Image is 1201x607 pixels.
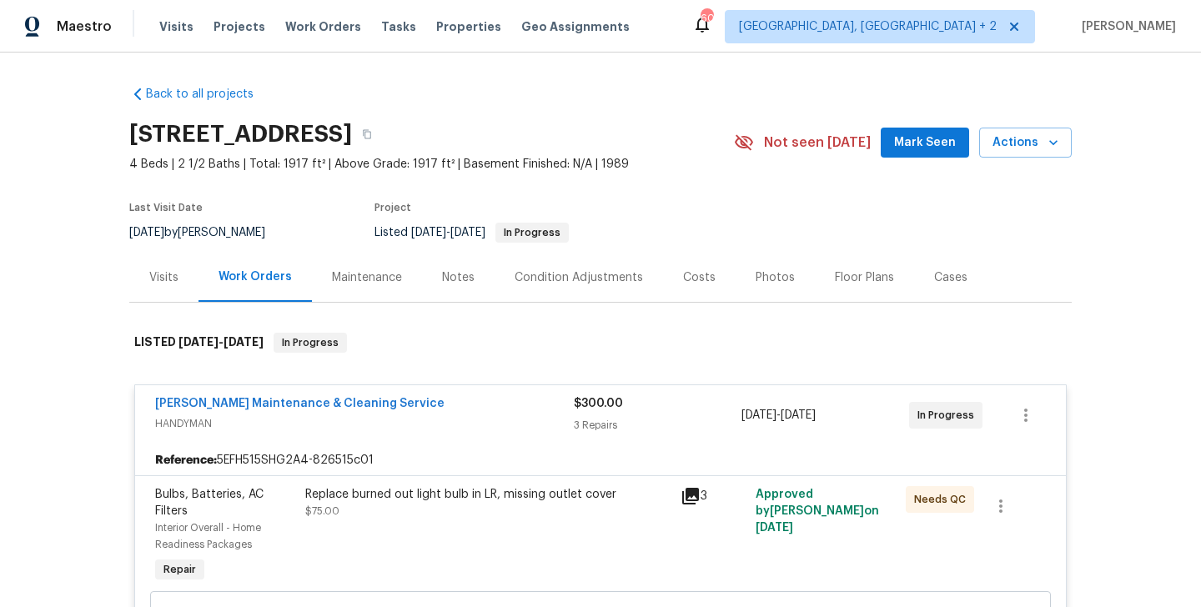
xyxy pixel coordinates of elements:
span: In Progress [917,407,981,424]
h2: [STREET_ADDRESS] [129,126,352,143]
div: Replace burned out light bulb in LR, missing outlet cover [305,486,671,503]
div: Notes [442,269,475,286]
div: 3 Repairs [574,417,741,434]
div: Costs [683,269,716,286]
span: Bulbs, Batteries, AC Filters [155,489,264,517]
a: Back to all projects [129,86,289,103]
span: In Progress [497,228,567,238]
div: Condition Adjustments [515,269,643,286]
span: 4 Beds | 2 1/2 Baths | Total: 1917 ft² | Above Grade: 1917 ft² | Basement Finished: N/A | 1989 [129,156,734,173]
span: $300.00 [574,398,623,409]
span: - [178,336,264,348]
div: 60 [701,10,712,27]
span: [PERSON_NAME] [1075,18,1176,35]
button: Actions [979,128,1072,158]
b: Reference: [155,452,217,469]
span: HANDYMAN [155,415,574,432]
div: LISTED [DATE]-[DATE]In Progress [129,316,1072,369]
span: In Progress [275,334,345,351]
span: - [411,227,485,238]
span: [DATE] [741,409,776,421]
span: Work Orders [285,18,361,35]
span: Mark Seen [894,133,956,153]
div: 3 [681,486,746,506]
span: Geo Assignments [521,18,630,35]
button: Copy Address [352,119,382,149]
span: Visits [159,18,193,35]
span: Actions [992,133,1058,153]
div: Maintenance [332,269,402,286]
div: Cases [934,269,967,286]
span: Approved by [PERSON_NAME] on [756,489,879,534]
span: [DATE] [411,227,446,238]
span: $75.00 [305,506,339,516]
span: Projects [214,18,265,35]
span: [GEOGRAPHIC_DATA], [GEOGRAPHIC_DATA] + 2 [739,18,997,35]
span: Needs QC [914,491,972,508]
span: [DATE] [178,336,219,348]
span: [DATE] [129,227,164,238]
button: Mark Seen [881,128,969,158]
div: Visits [149,269,178,286]
span: Project [374,203,411,213]
span: [DATE] [781,409,816,421]
span: Interior Overall - Home Readiness Packages [155,523,261,549]
div: Work Orders [219,268,292,285]
span: [DATE] [756,522,793,534]
span: [DATE] [450,227,485,238]
span: Maestro [57,18,112,35]
span: Properties [436,18,501,35]
div: Floor Plans [835,269,894,286]
span: Repair [157,561,203,578]
span: Listed [374,227,569,238]
span: Tasks [381,21,416,33]
a: [PERSON_NAME] Maintenance & Cleaning Service [155,398,445,409]
h6: LISTED [134,333,264,353]
div: 5EFH515SHG2A4-826515c01 [135,445,1066,475]
div: by [PERSON_NAME] [129,223,285,243]
span: Not seen [DATE] [764,134,871,151]
div: Photos [756,269,795,286]
span: [DATE] [224,336,264,348]
span: - [741,407,816,424]
span: Last Visit Date [129,203,203,213]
